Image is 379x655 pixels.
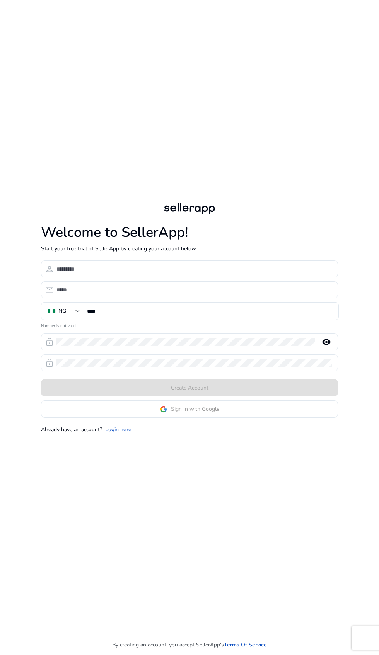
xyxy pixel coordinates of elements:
[45,337,54,347] span: lock
[317,337,336,347] mat-icon: remove_red_eye
[105,425,131,434] a: Login here
[41,425,102,434] p: Already have an account?
[41,224,338,241] h1: Welcome to SellerApp!
[224,641,267,649] a: Terms Of Service
[45,285,54,294] span: email
[58,307,66,315] div: NG
[45,264,54,274] span: person
[41,321,338,329] mat-error: Number is not valid
[41,245,338,253] p: Start your free trial of SellerApp by creating your account below.
[45,358,54,367] span: lock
